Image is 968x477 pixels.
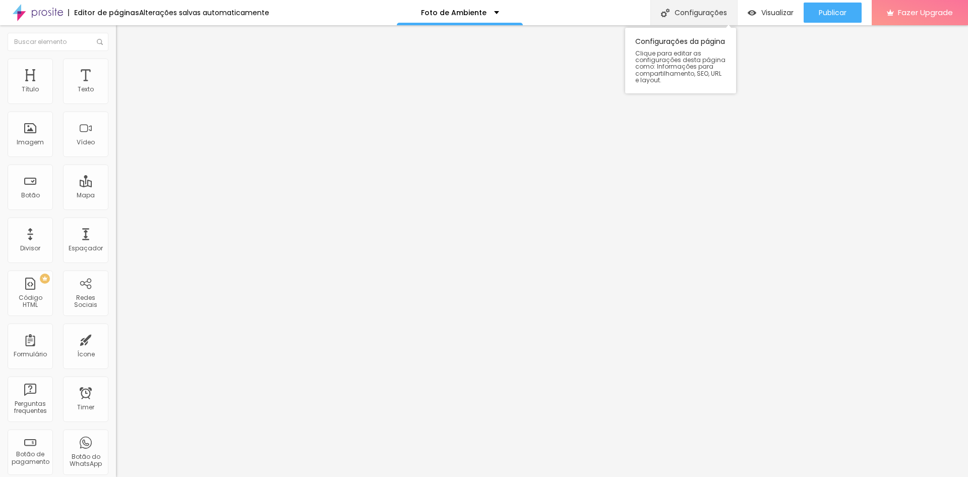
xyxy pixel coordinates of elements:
[77,139,95,146] div: Vídeo
[22,86,39,93] div: Título
[66,294,105,309] div: Redes Sociais
[8,33,108,51] input: Buscar elemento
[421,9,487,16] p: Foto de Ambiente
[66,453,105,468] div: Botão do WhatsApp
[10,294,50,309] div: Código HTML
[116,25,968,477] iframe: Editor
[635,50,726,83] span: Clique para editar as configurações desta página como: Informações para compartilhamento, SEO, UR...
[819,9,846,17] span: Publicar
[804,3,862,23] button: Publicar
[17,139,44,146] div: Imagem
[898,8,953,17] span: Fazer Upgrade
[738,3,804,23] button: Visualizar
[97,39,103,45] img: Icone
[10,400,50,415] div: Perguntas frequentes
[761,9,794,17] span: Visualizar
[14,351,47,358] div: Formulário
[139,9,269,16] div: Alterações salvas automaticamente
[77,192,95,199] div: Mapa
[20,245,40,252] div: Divisor
[77,351,95,358] div: Ícone
[69,245,103,252] div: Espaçador
[21,192,40,199] div: Botão
[661,9,670,17] img: Icone
[78,86,94,93] div: Texto
[68,9,139,16] div: Editor de páginas
[625,28,736,93] div: Configurações da página
[748,9,756,17] img: view-1.svg
[10,451,50,465] div: Botão de pagamento
[77,404,94,411] div: Timer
